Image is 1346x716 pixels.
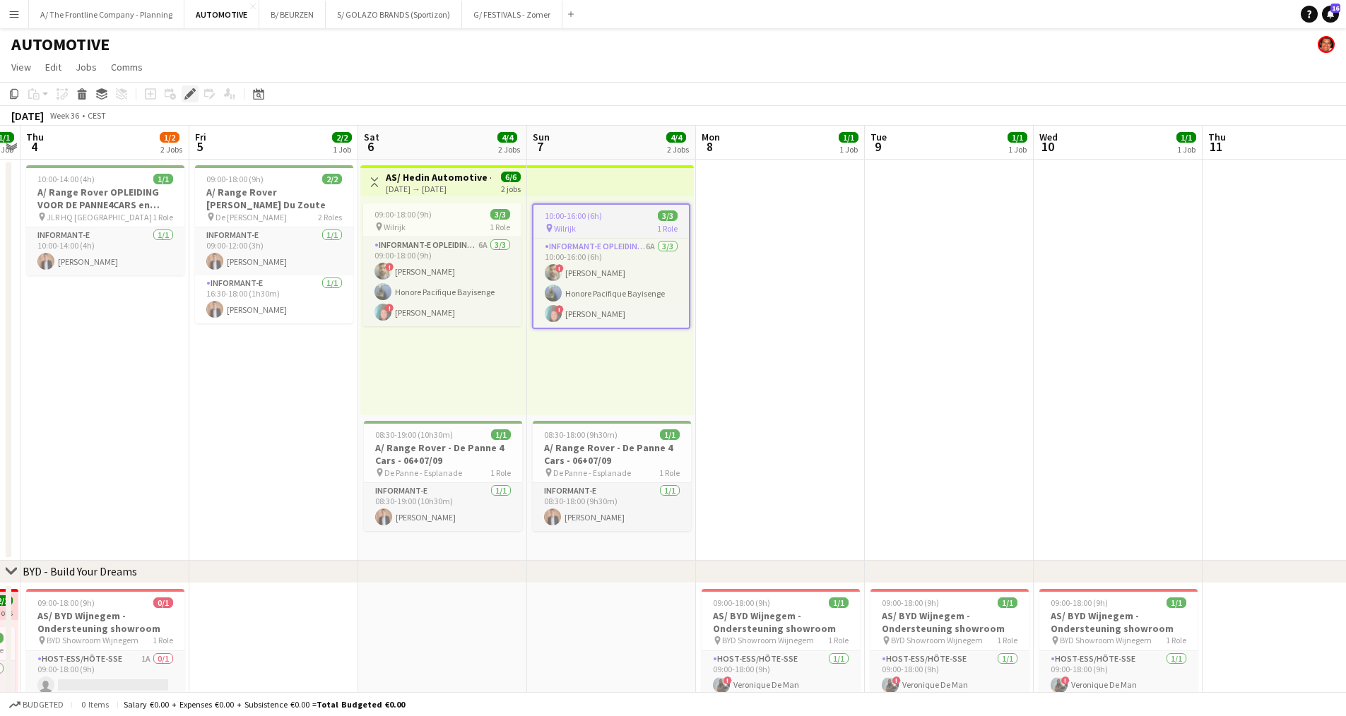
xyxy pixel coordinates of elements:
[490,467,511,478] span: 1 Role
[206,174,264,184] span: 09:00-18:00 (9h)
[724,676,732,685] span: !
[667,144,689,155] div: 2 Jobs
[385,263,394,271] span: !
[1008,132,1027,143] span: 1/1
[153,174,173,184] span: 1/1
[1177,144,1196,155] div: 1 Job
[364,421,522,531] app-job-card: 08:30-19:00 (10h30m)1/1A/ Range Rover - De Panne 4 Cars - 06+07/09 De Panne - Esplanade1 RoleInfo...
[26,186,184,211] h3: A/ Range Rover OPLEIDING VOOR DE PANNE4CARS en [PERSON_NAME] Du Zoute en
[1039,589,1198,699] app-job-card: 09:00-18:00 (9h)1/1AS/ BYD Wijnegem - Ondersteuning showroom BYD Showroom Wijnegem1 RoleHost-ess/...
[544,429,618,440] span: 08:30-18:00 (9h30m)
[385,304,394,312] span: !
[11,109,44,123] div: [DATE]
[659,467,680,478] span: 1 Role
[195,131,206,143] span: Fri
[657,223,678,234] span: 1 Role
[26,651,184,699] app-card-role: Host-ess/Hôte-sse1A0/109:00-18:00 (9h)
[1322,6,1339,23] a: 16
[1039,131,1058,143] span: Wed
[1039,651,1198,699] app-card-role: Host-ess/Hôte-sse1/109:00-18:00 (9h)!Veronique De Man
[362,138,379,155] span: 6
[1208,131,1226,143] span: Thu
[553,467,631,478] span: De Panne - Esplanade
[666,132,686,143] span: 4/4
[490,209,510,220] span: 3/3
[839,132,858,143] span: 1/1
[26,589,184,699] div: 09:00-18:00 (9h)0/1AS/ BYD Wijnegem - Ondersteuning showroom BYD Showroom Wijnegem1 RoleHost-ess/...
[124,699,405,710] div: Salary €0.00 + Expenses €0.00 + Subsistence €0.00 =
[490,222,510,232] span: 1 Role
[501,182,521,194] div: 2 jobs
[26,227,184,275] app-card-role: Informant-e1/110:00-14:00 (4h)[PERSON_NAME]
[195,186,353,211] h3: A/ Range Rover [PERSON_NAME] Du Zoute
[26,609,184,635] h3: AS/ BYD Wijnegem - Ondersteuning showroom
[532,203,690,329] app-job-card: 10:00-16:00 (6h)3/3 Wilrijk1 RoleInformant-e Opleiding - Formation6A3/310:00-16:00 (6h)![PERSON_N...
[333,144,351,155] div: 1 Job
[713,597,770,608] span: 09:00-18:00 (9h)
[47,212,152,222] span: JLR HQ [GEOGRAPHIC_DATA]
[47,635,138,645] span: BYD Showroom Wijnegem
[1176,132,1196,143] span: 1/1
[322,174,342,184] span: 2/2
[533,421,691,531] div: 08:30-18:00 (9h30m)1/1A/ Range Rover - De Panne 4 Cars - 06+07/09 De Panne - Esplanade1 RoleInfor...
[70,58,102,76] a: Jobs
[26,131,44,143] span: Thu
[364,483,522,531] app-card-role: Informant-e1/108:30-19:00 (10h30m)[PERSON_NAME]
[658,210,678,221] span: 3/3
[1061,676,1070,685] span: !
[491,429,511,440] span: 1/1
[533,483,691,531] app-card-role: Informant-e1/108:30-18:00 (9h30m)[PERSON_NAME]
[195,165,353,323] div: 09:00-18:00 (9h)2/2A/ Range Rover [PERSON_NAME] Du Zoute De [PERSON_NAME]2 RolesInformant-e1/109:...
[216,212,287,222] span: De [PERSON_NAME]
[1060,635,1152,645] span: BYD Showroom Wijnegem
[318,212,342,222] span: 2 Roles
[829,597,849,608] span: 1/1
[702,609,860,635] h3: AS/ BYD Wijnegem - Ondersteuning showroom
[839,144,858,155] div: 1 Job
[498,144,520,155] div: 2 Jobs
[891,635,983,645] span: BYD Showroom Wijnegem
[375,429,453,440] span: 08:30-19:00 (10h30m)
[47,110,82,121] span: Week 36
[37,174,95,184] span: 10:00-14:00 (4h)
[364,131,379,143] span: Sat
[1318,36,1335,53] app-user-avatar: Peter Desart
[11,61,31,73] span: View
[533,131,550,143] span: Sun
[554,223,576,234] span: Wilrijk
[384,222,406,232] span: Wilrijk
[1039,609,1198,635] h3: AS/ BYD Wijnegem - Ondersteuning showroom
[384,467,462,478] span: De Panne - Esplanade
[160,144,182,155] div: 2 Jobs
[184,1,259,28] button: AUTOMOTIVE
[531,138,550,155] span: 7
[195,275,353,323] app-card-role: Informant-e1/116:30-18:00 (1h30m)[PERSON_NAME]
[6,58,37,76] a: View
[497,132,517,143] span: 4/4
[702,651,860,699] app-card-role: Host-ess/Hôte-sse1/109:00-18:00 (9h)!Veronique De Man
[105,58,148,76] a: Comms
[153,597,173,608] span: 0/1
[882,597,939,608] span: 09:00-18:00 (9h)
[533,441,691,467] h3: A/ Range Rover - De Panne 4 Cars - 06+07/09
[386,171,491,184] h3: AS/ Hedin Automotive - NIO lanceringsweekend - 30-31/08, 06-07/09 en 13-14/09
[78,699,112,710] span: 0 items
[24,138,44,155] span: 4
[363,203,521,326] app-job-card: 09:00-18:00 (9h)3/3 Wilrijk1 RoleInformant-e Opleiding - Formation6A3/309:00-18:00 (9h)![PERSON_N...
[7,697,66,712] button: Budgeted
[332,132,352,143] span: 2/2
[1330,4,1340,13] span: 16
[870,589,1029,699] div: 09:00-18:00 (9h)1/1AS/ BYD Wijnegem - Ondersteuning showroom BYD Showroom Wijnegem1 RoleHost-ess/...
[259,1,326,28] button: B/ BEURZEN
[702,131,720,143] span: Mon
[11,34,110,55] h1: AUTOMOTIVE
[702,589,860,699] app-job-card: 09:00-18:00 (9h)1/1AS/ BYD Wijnegem - Ondersteuning showroom BYD Showroom Wijnegem1 RoleHost-ess/...
[195,227,353,275] app-card-role: Informant-e1/109:00-12:00 (3h)[PERSON_NAME]
[29,1,184,28] button: A/ The Frontline Company - Planning
[153,635,173,645] span: 1 Role
[1167,597,1186,608] span: 1/1
[870,609,1029,635] h3: AS/ BYD Wijnegem - Ondersteuning showroom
